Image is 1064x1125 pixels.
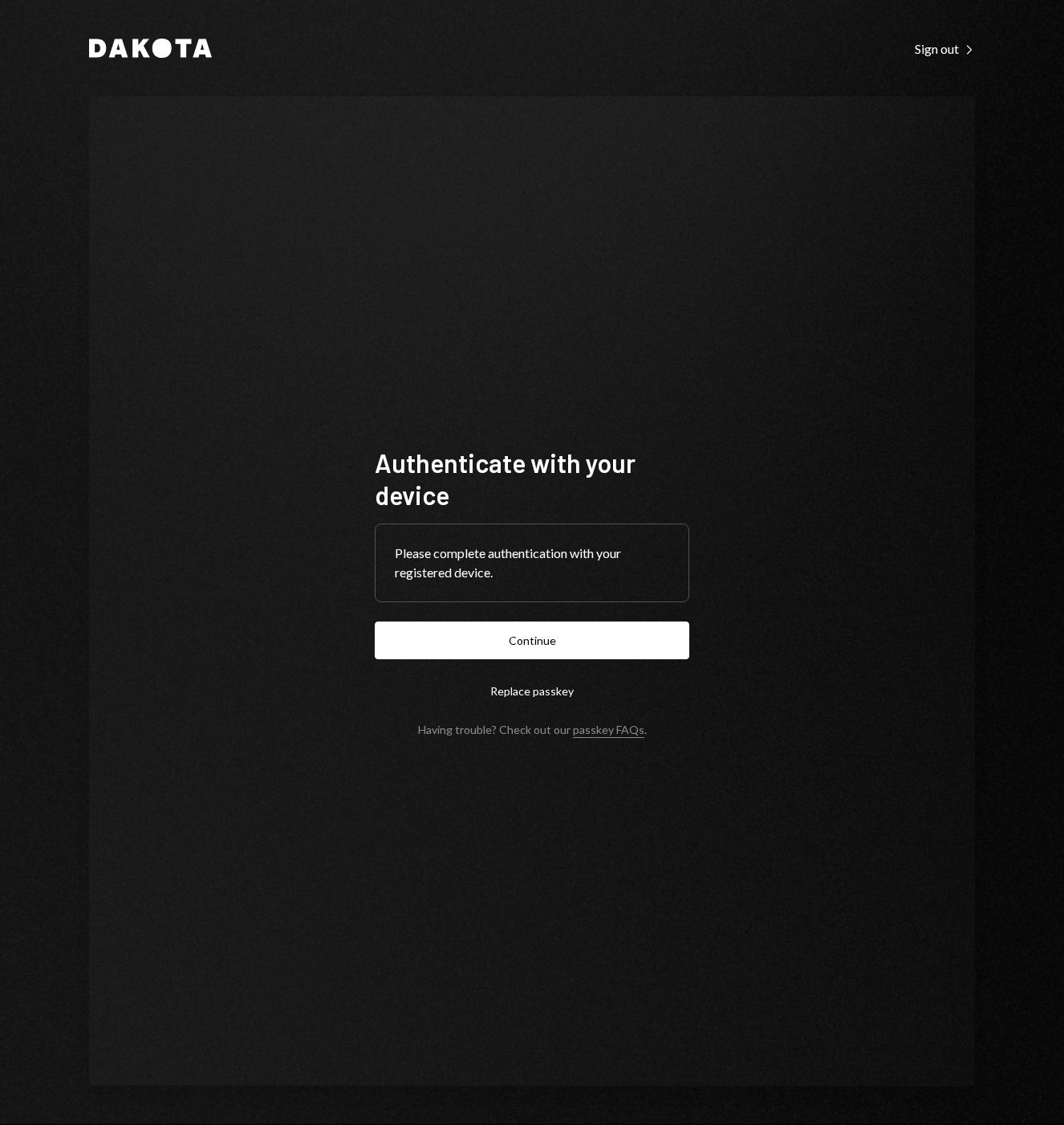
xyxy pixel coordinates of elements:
a: Sign out [915,39,975,57]
button: Continue [375,622,689,659]
h1: Authenticate with your device [375,446,689,511]
button: Replace passkey [375,672,689,710]
a: passkey FAQs [573,723,644,738]
div: Sign out [915,41,975,57]
div: Please complete authentication with your registered device. [395,544,669,582]
div: Having trouble? Check out our . [418,723,647,736]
